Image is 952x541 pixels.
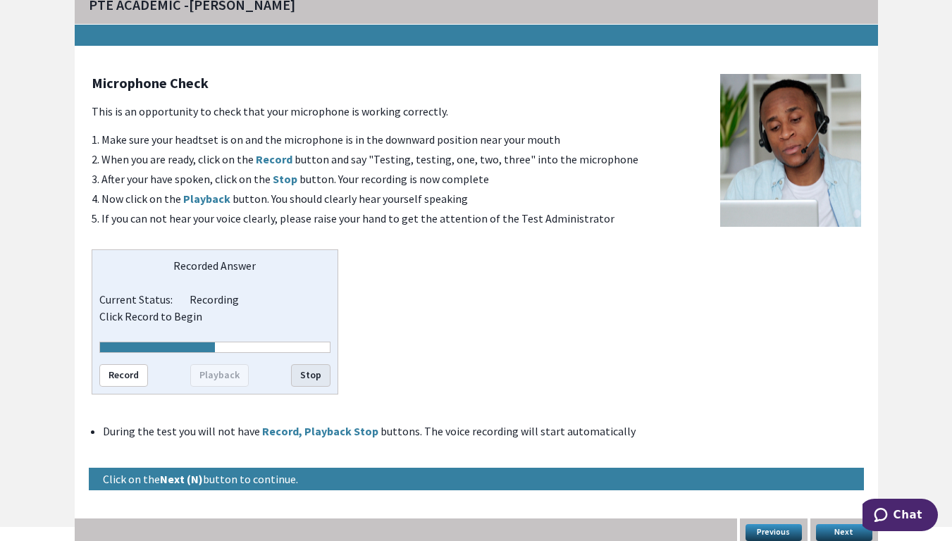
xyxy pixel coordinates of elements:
button: Record [99,364,148,387]
button: Stop [291,364,330,387]
button: Next [816,524,872,541]
button: Previous [746,524,802,541]
iframe: Opens a widget where you can chat to one of our agents [863,499,938,534]
button: Playback [190,364,249,387]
